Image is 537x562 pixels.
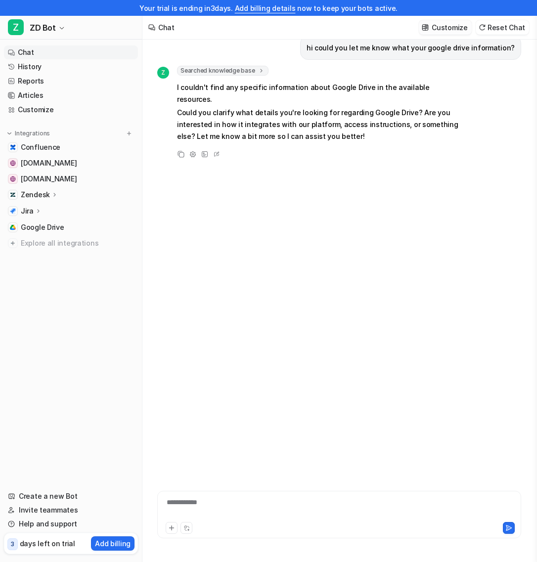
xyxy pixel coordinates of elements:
[4,103,138,117] a: Customize
[91,536,134,551] button: Add billing
[11,540,14,549] p: 3
[10,224,16,230] img: Google Drive
[4,140,138,154] a: ConfluenceConfluence
[4,129,53,138] button: Integrations
[10,192,16,198] img: Zendesk
[4,517,138,531] a: Help and support
[158,22,175,33] div: Chat
[4,74,138,88] a: Reports
[235,4,296,12] a: Add billing details
[479,24,486,31] img: reset
[6,130,13,137] img: expand menu
[30,21,56,35] span: ZD Bot
[177,82,466,105] p: I couldn't find any specific information about Google Drive in the available resources.
[4,88,138,102] a: Articles
[21,222,64,232] span: Google Drive
[21,190,50,200] p: Zendesk
[157,67,169,79] span: Z
[4,45,138,59] a: Chat
[4,220,138,234] a: Google DriveGoogle Drive
[10,176,16,182] img: home.atlassian.com
[126,130,133,137] img: menu_add.svg
[21,206,34,216] p: Jira
[419,20,471,35] button: Customize
[15,130,50,137] p: Integrations
[21,158,77,168] span: [DOMAIN_NAME]
[10,144,16,150] img: Confluence
[8,19,24,35] span: Z
[476,20,529,35] button: Reset Chat
[4,503,138,517] a: Invite teammates
[307,42,515,54] p: hi could you let me know what your google drive information?
[10,160,16,166] img: id.atlassian.com
[95,538,131,549] p: Add billing
[432,22,467,33] p: Customize
[21,174,77,184] span: [DOMAIN_NAME]
[177,107,466,142] p: Could you clarify what details you're looking for regarding Google Drive? Are you interested in h...
[177,66,268,76] span: Searched knowledge base
[422,24,429,31] img: customize
[4,236,138,250] a: Explore all integrations
[21,235,134,251] span: Explore all integrations
[21,142,60,152] span: Confluence
[8,238,18,248] img: explore all integrations
[4,60,138,74] a: History
[4,156,138,170] a: id.atlassian.com[DOMAIN_NAME]
[4,489,138,503] a: Create a new Bot
[20,538,75,549] p: days left on trial
[4,172,138,186] a: home.atlassian.com[DOMAIN_NAME]
[10,208,16,214] img: Jira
